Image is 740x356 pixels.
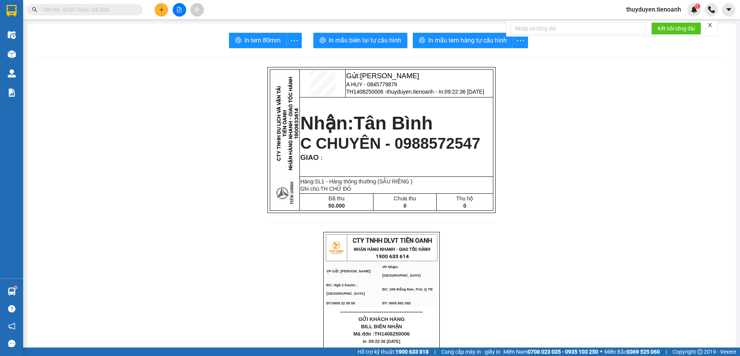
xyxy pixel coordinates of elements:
[441,348,501,356] span: Cung cấp máy in - giấy in:
[300,113,433,133] strong: Nhận:
[159,7,164,12] span: plus
[696,3,699,9] span: 1
[413,33,513,48] button: printerIn mẫu tem hàng tự cấu hình
[708,6,715,13] img: phone-icon
[428,35,507,45] span: In mẫu tem hàng tự cấu hình
[503,348,598,356] span: Miền Nam
[319,155,323,161] span: :
[300,178,412,185] span: Hàng:SL
[354,247,431,252] strong: NHẬN HÀNG NHANH - GIAO TỐC HÀNH
[620,5,687,14] span: thuyduyen.tienoanh
[463,203,466,209] span: 0
[600,350,602,353] span: ⚪️
[287,36,301,45] span: more
[300,135,480,152] span: C CHUYÊN - 0988572547
[235,37,241,44] span: printer
[361,324,402,329] span: BILL BIÊN NHẬN
[445,89,484,95] span: 09:22:36 [DATE]
[513,33,528,48] button: more
[353,331,410,337] span: Mã đơn :
[707,22,713,28] span: close
[358,316,405,322] span: GỬI KHÁCH HÀNG
[434,348,436,356] span: |
[369,339,400,344] span: 09:22:36 [DATE]
[358,348,429,356] span: Hỗ trợ kỹ thuật:
[651,22,701,35] button: Kết nối tổng đài
[340,309,423,315] span: ----------------------------------------------
[658,24,695,33] span: Kết nối tổng đài
[363,339,400,344] span: In :
[42,5,133,14] input: Tìm tên, số ĐT hoặc mã đơn
[155,3,168,17] button: plus
[7,5,17,17] img: logo-vxr
[513,36,528,45] span: more
[8,340,15,347] span: message
[300,186,351,192] span: Ghi chú:
[404,203,407,209] span: 0
[320,186,351,192] span: TH CHỮ ĐỎ
[326,238,346,257] img: logo
[15,286,17,289] sup: 1
[695,3,700,9] sup: 1
[604,348,660,356] span: Miền Bắc
[722,3,735,17] button: caret-down
[353,237,432,244] span: CTY TNHH DLVT TIẾN OANH
[190,3,204,17] button: aim
[510,22,645,35] input: Nhập số tổng đài
[329,35,401,45] span: In mẫu biên lai tự cấu hình
[8,31,16,39] img: warehouse-icon
[32,7,37,12] span: search
[528,349,598,355] strong: 0708 023 035 - 0935 103 250
[328,203,345,209] span: 50.000
[8,50,16,58] img: warehouse-icon
[8,69,16,77] img: warehouse-icon
[697,349,703,354] span: copyright
[229,33,287,48] button: printerIn tem 80mm
[326,301,355,305] span: ĐT:0905 22 58 58
[326,283,365,296] span: ĐC: Ngã 3 Easim ,[GEOGRAPHIC_DATA]
[354,113,433,133] span: Tân Bình
[387,89,484,95] span: thuyduyen.tienoanh - In:
[244,35,281,45] span: In tem 80mm
[177,7,182,12] span: file-add
[666,348,667,356] span: |
[394,195,416,202] span: Chưa thu
[8,287,16,296] img: warehouse-icon
[725,6,732,13] span: caret-down
[382,287,433,291] span: ĐC: 266 Đồng Đen, P10, Q TB
[346,72,419,80] span: Gửi:
[320,37,326,44] span: printer
[382,301,411,305] span: ĐT: 0935 882 082
[395,349,429,355] strong: 1900 633 818
[374,331,410,337] span: TH1408250006
[326,269,371,273] span: VP Gửi: [PERSON_NAME]
[194,7,200,12] span: aim
[8,305,15,312] span: question-circle
[346,81,397,87] span: A HUY - 0845779879
[627,349,660,355] strong: 0369 525 060
[8,89,16,97] img: solution-icon
[691,6,698,13] img: icon-new-feature
[300,153,319,161] span: GIAO
[286,33,302,48] button: more
[173,3,186,17] button: file-add
[321,178,413,185] span: 1 - Hàng thông thường (SẦU RIÊNG )
[328,195,344,202] span: Đã thu
[346,89,484,95] span: TH1408250006 -
[8,322,15,330] span: notification
[313,33,407,48] button: printerIn mẫu biên lai tự cấu hình
[360,72,419,80] span: [PERSON_NAME]
[382,265,421,277] span: VP Nhận: [GEOGRAPHIC_DATA]
[419,37,425,44] span: printer
[456,195,474,202] span: Thu hộ
[376,254,409,259] strong: 1900 633 614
